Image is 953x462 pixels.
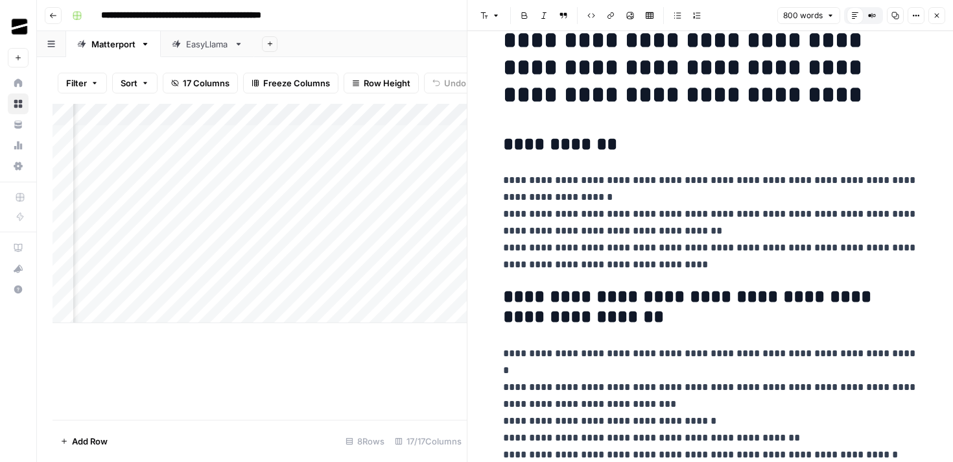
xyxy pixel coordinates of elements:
[183,77,229,90] span: 17 Columns
[340,431,390,452] div: 8 Rows
[783,10,823,21] span: 800 words
[112,73,158,93] button: Sort
[161,31,254,57] a: EasyLlama
[243,73,338,93] button: Freeze Columns
[8,10,29,43] button: Workspace: OGM
[66,31,161,57] a: Matterport
[263,77,330,90] span: Freeze Columns
[66,77,87,90] span: Filter
[8,279,29,300] button: Help + Support
[344,73,419,93] button: Row Height
[8,93,29,114] a: Browse
[8,258,29,279] button: What's new?
[8,156,29,176] a: Settings
[777,7,840,24] button: 800 words
[163,73,238,93] button: 17 Columns
[444,77,466,90] span: Undo
[186,38,229,51] div: EasyLlama
[424,73,475,93] button: Undo
[8,135,29,156] a: Usage
[8,114,29,135] a: Your Data
[390,431,467,452] div: 17/17 Columns
[8,73,29,93] a: Home
[72,435,108,448] span: Add Row
[121,77,137,90] span: Sort
[364,77,410,90] span: Row Height
[8,15,31,38] img: OGM Logo
[58,73,107,93] button: Filter
[91,38,135,51] div: Matterport
[8,259,28,278] div: What's new?
[53,431,115,452] button: Add Row
[8,237,29,258] a: AirOps Academy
